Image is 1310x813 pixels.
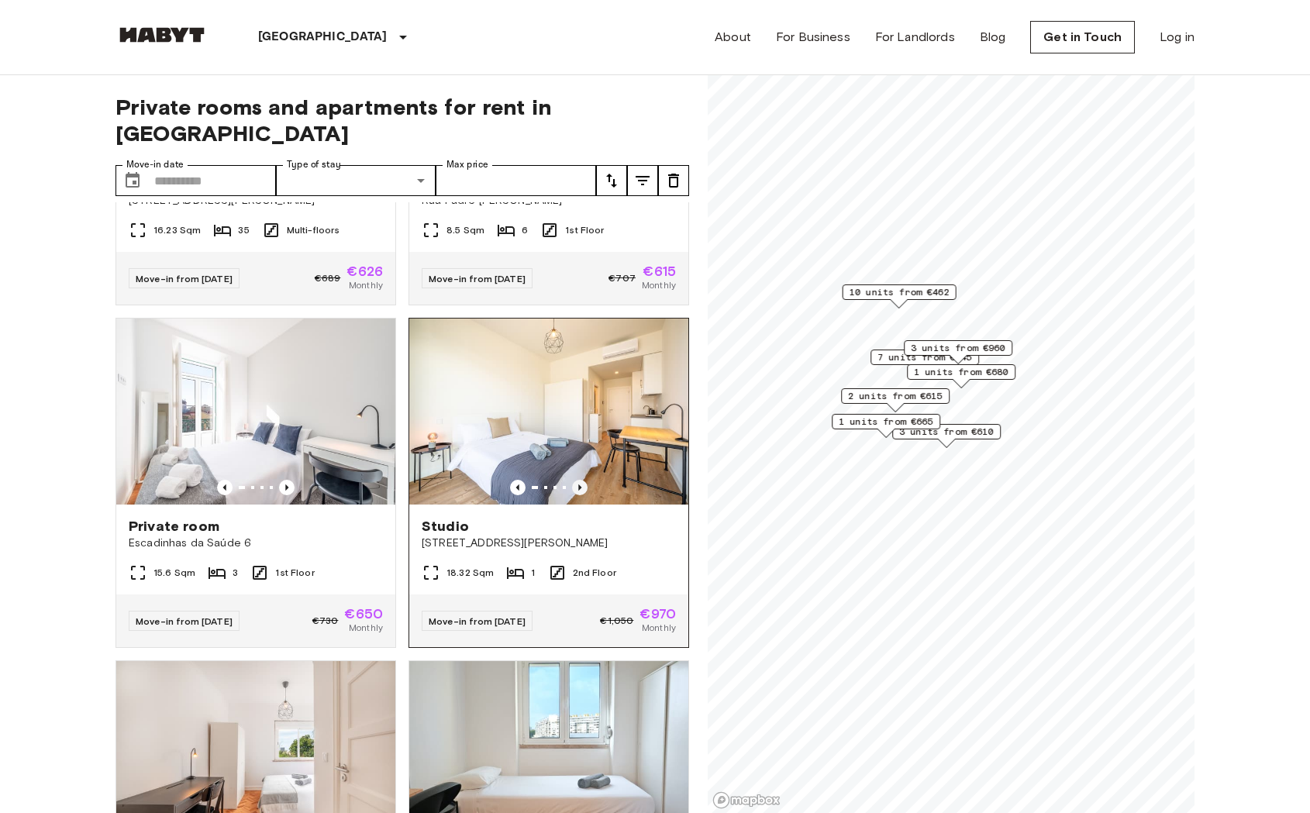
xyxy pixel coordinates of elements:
button: Previous image [572,480,588,495]
a: About [715,28,751,47]
div: Map marker [841,388,950,412]
a: Marketing picture of unit PT-17-148-204-01Previous imagePrevious imageStudio[STREET_ADDRESS][PERS... [409,318,689,648]
img: Habyt [115,27,209,43]
a: Marketing picture of unit PT-17-007-003-02HPrevious imagePrevious imagePrivate roomEscadinhas da ... [115,318,396,648]
span: 15.6 Sqm [153,566,195,580]
span: Move-in from [DATE] [136,273,233,284]
span: 1 units from €680 [914,365,1008,379]
span: Monthly [349,621,383,635]
a: Blog [980,28,1006,47]
a: Log in [1160,28,1195,47]
span: €689 [315,271,341,285]
span: €730 [312,614,339,628]
div: Map marker [843,284,957,308]
label: Type of stay [287,158,341,171]
button: Previous image [279,480,295,495]
span: €707 [608,271,636,285]
span: 18.32 Sqm [446,566,494,580]
span: Monthly [349,278,383,292]
span: €970 [639,607,676,621]
span: 35 [238,223,249,237]
span: 3 units from €960 [911,341,1005,355]
span: Move-in from [DATE] [136,615,233,627]
button: Previous image [510,480,526,495]
span: Monthly [642,621,676,635]
span: 3 [233,566,238,580]
a: For Business [776,28,850,47]
span: 10 units from €462 [850,285,950,299]
span: 16.23 Sqm [153,223,201,237]
button: tune [627,165,658,196]
img: Marketing picture of unit PT-17-148-204-01 [409,319,688,505]
span: €650 [344,607,383,621]
div: Map marker [904,340,1012,364]
span: 2nd Floor [573,566,616,580]
span: 2 units from €615 [848,389,943,403]
a: Get in Touch [1030,21,1135,53]
button: Previous image [217,480,233,495]
span: €1,050 [600,614,633,628]
label: Move-in date [126,158,184,171]
span: Monthly [642,278,676,292]
a: Mapbox logo [712,791,781,809]
span: Multi-floors [287,223,340,237]
div: Map marker [907,364,1015,388]
span: 3 units from €610 [899,425,994,439]
span: €615 [643,264,676,278]
button: tune [658,165,689,196]
div: Map marker [870,350,979,374]
span: Escadinhas da Saúde 6 [129,536,383,551]
button: Choose date [117,165,148,196]
label: Max price [446,158,488,171]
span: 1st Floor [275,566,314,580]
button: tune [596,165,627,196]
span: Private room [129,517,219,536]
span: Private rooms and apartments for rent in [GEOGRAPHIC_DATA] [115,94,689,146]
span: 6 [522,223,528,237]
span: Studio [422,517,469,536]
a: For Landlords [875,28,955,47]
span: 1st Floor [565,223,604,237]
div: Map marker [892,424,1001,448]
span: 1 [531,566,535,580]
span: 7 units from €545 [877,350,972,364]
span: Move-in from [DATE] [429,615,526,627]
span: [STREET_ADDRESS][PERSON_NAME] [422,536,676,551]
span: 1 units from €665 [839,415,933,429]
p: [GEOGRAPHIC_DATA] [258,28,388,47]
img: Marketing picture of unit PT-17-007-003-02H [116,319,395,505]
span: 8.5 Sqm [446,223,484,237]
div: Map marker [832,414,940,438]
span: €626 [346,264,383,278]
span: Move-in from [DATE] [429,273,526,284]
